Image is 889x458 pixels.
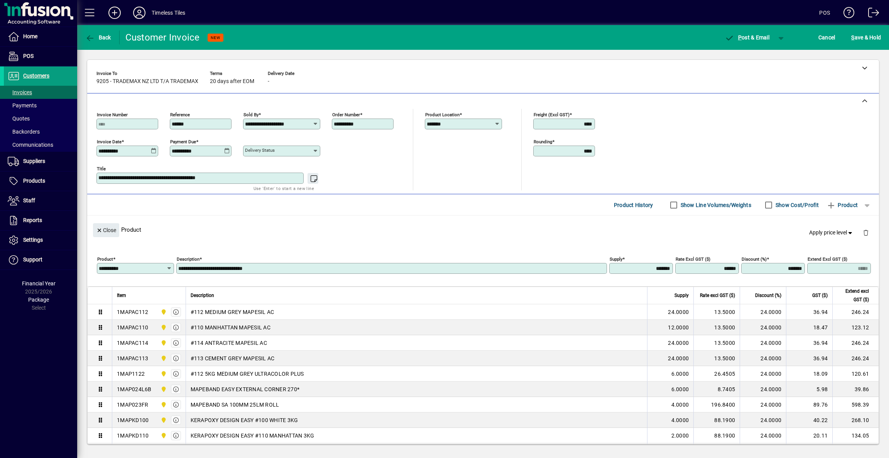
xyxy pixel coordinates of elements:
span: 24.0000 [668,339,689,347]
span: Dunedin [159,416,167,424]
span: 4.0000 [671,416,689,424]
span: Support [23,256,42,263]
mat-label: Discount (%) [742,256,767,262]
span: Discount (%) [755,291,781,300]
a: Backorders [4,125,77,138]
a: Quotes [4,112,77,125]
span: 9205 - TRADEMAX NZ LTD T/A TRADEMAX [96,78,198,85]
td: 36.94 [786,304,832,320]
div: 1MAPAC114 [117,339,148,347]
td: 134.05 [832,428,879,443]
div: 88.1900 [698,432,735,439]
div: 13.5000 [698,308,735,316]
label: Show Cost/Profit [774,201,819,209]
span: Dunedin [159,339,167,347]
span: Item [117,291,126,300]
td: 40.22 [786,412,832,428]
span: S [851,34,854,41]
a: Logout [862,2,879,27]
span: KERAPOXY DESIGN EASY #110 MANHATTAN 3KG [191,432,314,439]
span: 12.0000 [668,324,689,331]
div: 88.1900 [698,416,735,424]
button: Delete [857,223,875,242]
mat-label: Freight (excl GST) [534,112,570,117]
button: Close [93,223,119,237]
div: 1MAPAC110 [117,324,148,331]
mat-label: Rounding [534,139,552,144]
span: Settings [23,237,43,243]
mat-label: Product location [425,112,460,117]
span: #112 5KG MEDIUM GREY ULTRACOLOR PLUS [191,370,304,378]
a: Staff [4,191,77,210]
div: Timeless Tiles [152,7,185,19]
span: Backorders [8,129,40,135]
span: #110 MANHATTAN MAPESIL AC [191,324,270,331]
mat-label: Title [97,166,106,171]
span: Close [96,224,116,237]
mat-label: Delivery status [245,148,275,153]
span: Dunedin [159,323,167,332]
mat-label: Invoice date [97,139,122,144]
span: Extend excl GST ($) [837,287,869,304]
app-page-header-button: Delete [857,229,875,236]
span: Customers [23,73,49,79]
div: 13.5000 [698,324,735,331]
span: Dunedin [159,385,167,394]
span: MAPEBAND EASY EXTERNAL CORNER 270* [191,385,300,393]
button: Save & Hold [849,31,883,44]
span: #114 ANTRACITE MAPESIL AC [191,339,267,347]
span: Cancel [818,31,835,44]
mat-label: Extend excl GST ($) [808,256,847,262]
td: 120.61 [832,366,879,382]
a: Communications [4,138,77,151]
span: Back [85,34,111,41]
div: 13.5000 [698,355,735,362]
a: Support [4,250,77,270]
td: 24.0000 [740,351,786,366]
label: Show Line Volumes/Weights [679,201,751,209]
span: 6.0000 [671,370,689,378]
td: 24.0000 [740,335,786,351]
div: 1MAP023FR [117,401,148,409]
span: 20 days after EOM [210,78,254,85]
span: Dunedin [159,308,167,316]
button: Product [823,198,862,212]
div: Customer Invoice [125,31,200,44]
div: 1MAPAC113 [117,355,148,362]
app-page-header-button: Close [91,226,121,233]
app-page-header-button: Back [77,31,120,44]
span: 4.0000 [671,401,689,409]
td: 24.0000 [740,397,786,412]
mat-label: Reference [170,112,190,117]
td: 20.11 [786,428,832,443]
td: 24.0000 [740,366,786,382]
button: Profile [127,6,152,20]
span: Dunedin [159,370,167,378]
span: Reports [23,217,42,223]
a: POS [4,47,77,66]
td: 24.0000 [740,320,786,335]
td: 123.12 [832,320,879,335]
button: Post & Email [721,31,773,44]
span: Product [826,199,858,211]
span: Rate excl GST ($) [700,291,735,300]
span: POS [23,53,34,59]
div: Product [87,215,879,244]
span: Description [191,291,214,300]
td: 246.24 [832,335,879,351]
span: Quotes [8,115,30,122]
div: 13.5000 [698,339,735,347]
button: Apply price level [806,226,857,240]
td: 24.0000 [740,382,786,397]
a: Home [4,27,77,46]
mat-label: Description [177,256,199,262]
span: Package [28,297,49,303]
span: ost & Email [725,34,769,41]
span: Supply [674,291,689,300]
div: 1MAP1122 [117,370,145,378]
span: MAPEBAND SA 100MM 25LM ROLL [191,401,279,409]
mat-label: Supply [610,256,622,262]
button: Add [102,6,127,20]
span: Invoices [8,89,32,95]
a: Suppliers [4,152,77,171]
